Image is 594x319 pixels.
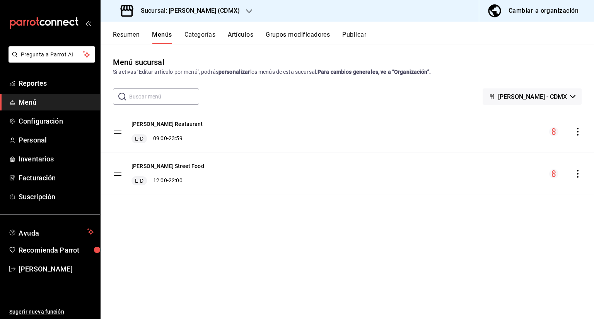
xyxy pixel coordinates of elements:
[113,169,122,178] button: drag
[19,135,94,145] span: Personal
[19,154,94,164] span: Inventarios
[152,31,172,44] button: Menús
[133,177,145,185] span: L-D
[131,162,204,170] button: [PERSON_NAME] Street Food
[498,93,567,100] span: [PERSON_NAME] - CDMX
[9,308,94,316] span: Sugerir nueva función
[19,173,94,183] span: Facturación
[9,46,95,63] button: Pregunta a Parrot AI
[19,245,94,255] span: Recomienda Parrot
[113,31,140,44] button: Resumen
[483,88,582,105] button: [PERSON_NAME] - CDMX
[509,5,579,16] div: Cambiar a organización
[133,135,145,143] span: L-D
[129,89,199,104] input: Buscar menú
[113,56,164,68] div: Menú sucursal
[184,31,216,44] button: Categorías
[19,78,94,88] span: Reportes
[218,69,250,75] strong: personalizar
[21,51,83,59] span: Pregunta a Parrot AI
[131,120,203,128] button: [PERSON_NAME] Restaurant
[19,116,94,126] span: Configuración
[228,31,253,44] button: Artículos
[574,170,582,178] button: actions
[135,6,240,15] h3: Sucursal: [PERSON_NAME] (CDMX)
[5,56,95,64] a: Pregunta a Parrot AI
[574,128,582,136] button: actions
[131,134,203,143] div: 09:00 - 23:59
[113,31,594,44] div: navigation tabs
[85,20,91,26] button: open_drawer_menu
[19,227,84,236] span: Ayuda
[131,176,204,185] div: 12:00 - 22:00
[19,97,94,107] span: Menú
[101,111,594,195] table: menu-maker-table
[113,127,122,136] button: drag
[342,31,366,44] button: Publicar
[113,68,582,76] div: Si activas ‘Editar artículo por menú’, podrás los menús de esta sucursal.
[317,69,431,75] strong: Para cambios generales, ve a “Organización”.
[266,31,330,44] button: Grupos modificadores
[19,192,94,202] span: Suscripción
[19,264,94,274] span: [PERSON_NAME]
